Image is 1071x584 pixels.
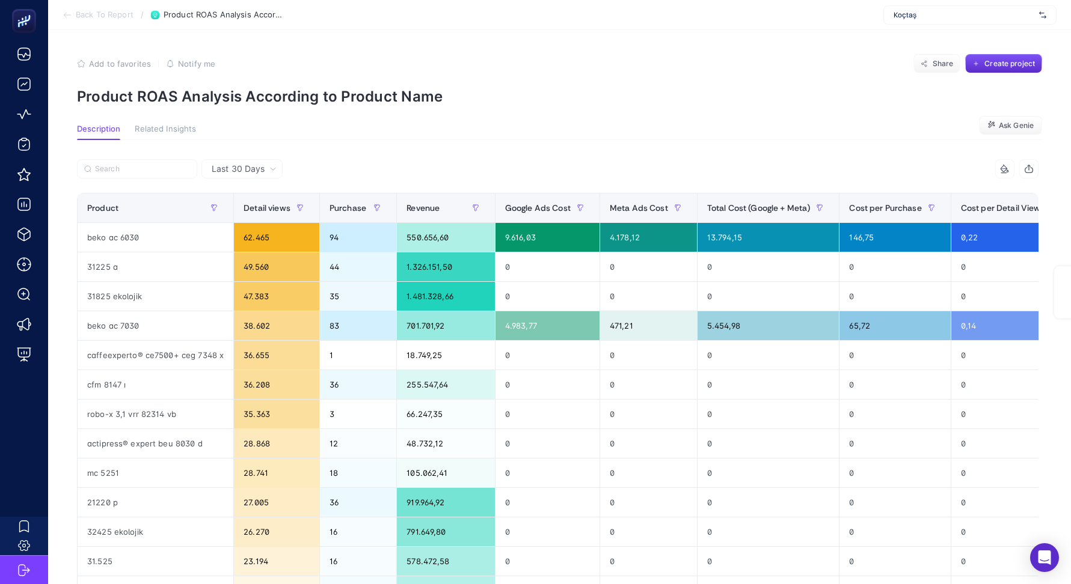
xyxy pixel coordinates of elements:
div: 31225 a [78,252,233,281]
div: 0 [698,547,839,576]
div: 1.326.151,50 [397,252,494,281]
span: Share [933,59,954,68]
div: 0 [600,517,697,546]
div: 38.602 [234,311,319,340]
div: 0 [698,252,839,281]
button: Add to favorites [77,59,151,68]
div: 0 [698,488,839,517]
span: Meta Ads Cost [610,203,668,213]
div: 44 [320,252,396,281]
div: 18 [320,458,396,487]
span: / [141,10,144,19]
div: 1 [320,341,396,370]
div: 65,72 [839,311,950,340]
div: 255.547,64 [397,370,494,399]
div: 21220 p [78,488,233,517]
span: Back To Report [76,10,133,20]
div: 0 [600,252,697,281]
div: 4.178,12 [600,223,697,252]
div: 27.005 [234,488,319,517]
div: 4.983,77 [496,311,600,340]
span: Revenue [407,203,440,213]
div: 83 [320,311,396,340]
div: 35 [320,282,396,311]
span: Last 30 Days [212,163,265,175]
div: 0 [839,488,950,517]
div: 0 [496,547,600,576]
div: 0 [496,488,600,517]
button: Related Insights [135,124,196,140]
div: 23.194 [234,547,319,576]
div: 0 [496,400,600,428]
span: Detail views [244,203,290,213]
span: Related Insights [135,124,196,134]
div: 0 [839,400,950,428]
div: 47.383 [234,282,319,311]
span: Description [77,124,120,134]
div: 16 [320,517,396,546]
div: 0 [600,400,697,428]
div: 26.270 [234,517,319,546]
div: 13.794,15 [698,223,839,252]
div: beko ac 6030 [78,223,233,252]
div: caffeexperto® ce7500+ ceg 7348 x [78,341,233,370]
button: Create project [965,54,1042,73]
div: 62.465 [234,223,319,252]
div: 48.732,12 [397,429,494,458]
div: 0 [600,370,697,399]
div: 0 [839,370,950,399]
div: 105.062,41 [397,458,494,487]
div: 35.363 [234,400,319,428]
div: 471,21 [600,311,697,340]
span: Google Ads Cost [505,203,571,213]
span: Product ROAS Analysis According to Product Name [164,10,284,20]
div: 3 [320,400,396,428]
div: 66.247,35 [397,400,494,428]
div: 0 [600,488,697,517]
img: svg%3e [1039,9,1046,21]
span: Cost per Purchase [849,203,921,213]
div: 0 [496,282,600,311]
div: 0 [839,517,950,546]
div: 0 [496,458,600,487]
div: 5.454,98 [698,311,839,340]
span: Create project [984,59,1035,68]
div: 0 [600,429,697,458]
div: 28.868 [234,429,319,458]
div: 0 [496,252,600,281]
span: Cost per Detail Views [961,203,1045,213]
span: Notify me [178,59,215,68]
div: 550.656,60 [397,223,494,252]
button: Notify me [166,59,215,68]
button: Description [77,124,120,140]
div: 0 [496,429,600,458]
span: Total Cost (Google + Meta) [707,203,811,213]
div: 578.472,58 [397,547,494,576]
div: 32425 ekolojik [78,517,233,546]
div: 701.701,92 [397,311,494,340]
div: mc 5251 [78,458,233,487]
div: 146,75 [839,223,950,252]
div: 919.964,92 [397,488,494,517]
span: Add to favorites [89,59,151,68]
div: 0 [600,458,697,487]
div: 0 [496,517,600,546]
div: 9.616,03 [496,223,600,252]
div: 36 [320,488,396,517]
input: Search [95,165,190,174]
div: 0 [839,282,950,311]
div: 0 [698,370,839,399]
div: 0 [839,252,950,281]
div: 0 [698,341,839,370]
div: 0 [698,458,839,487]
div: 791.649,80 [397,517,494,546]
div: 1.481.328,66 [397,282,494,311]
div: 36.208 [234,370,319,399]
div: 36.655 [234,341,319,370]
div: cfm 8147 ı [78,370,233,399]
div: 0 [839,458,950,487]
span: Ask Genie [999,121,1034,130]
div: 0 [839,341,950,370]
div: 0 [839,429,950,458]
span: Product [87,203,118,213]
